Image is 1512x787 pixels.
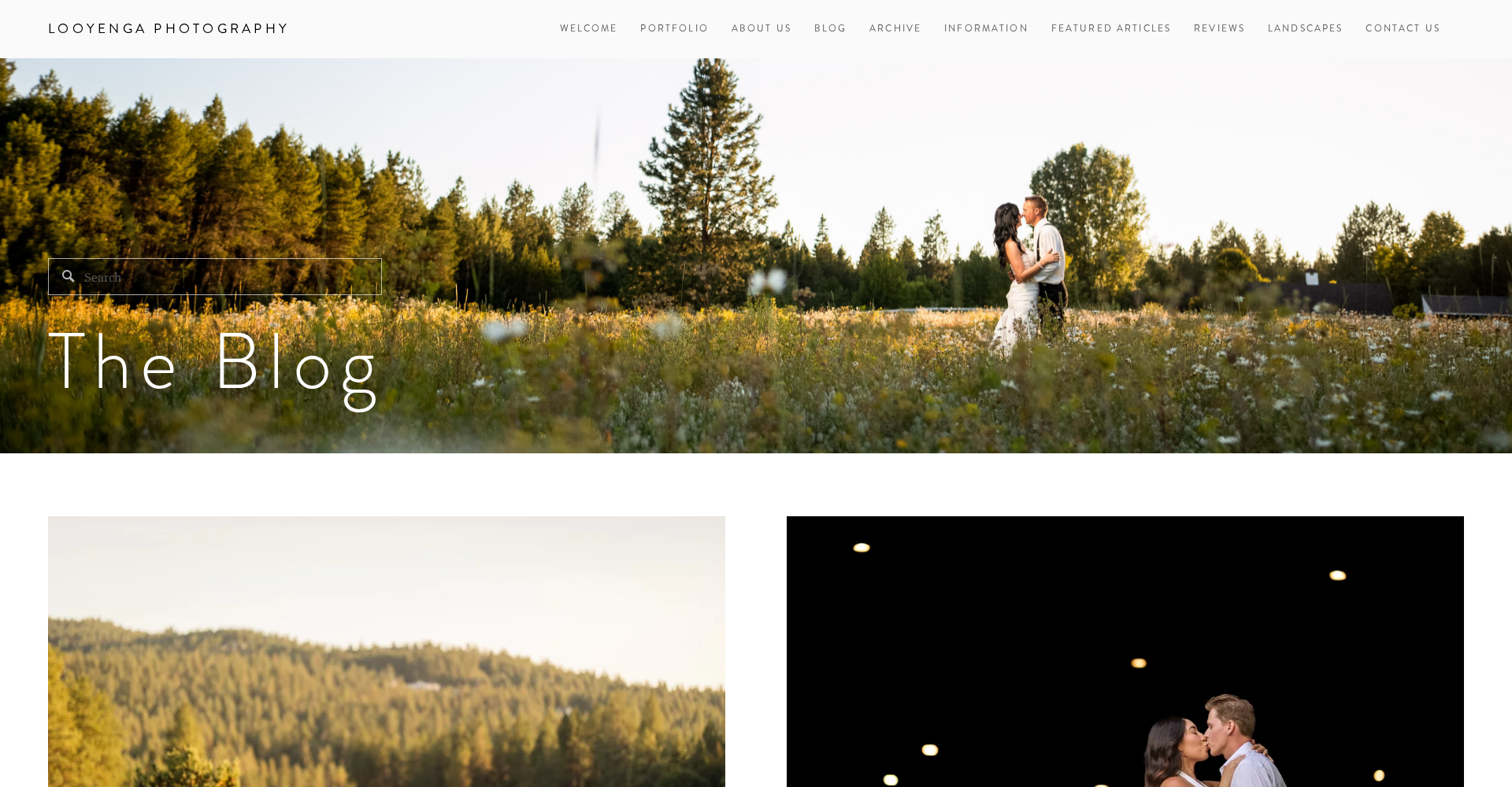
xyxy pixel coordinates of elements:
[560,18,618,39] a: Welcome
[48,322,1464,401] h1: The Blog
[732,18,791,39] a: About Us
[944,22,1028,35] a: Information
[814,18,847,39] a: Blog
[48,258,382,295] input: Search
[1366,18,1440,39] a: Contact Us
[869,18,921,39] a: Archive
[36,16,302,42] a: Looyenga Photography
[1194,18,1245,39] a: Reviews
[1268,18,1343,39] a: Landscapes
[640,22,708,35] a: Portfolio
[1051,18,1172,39] a: Featured Articles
